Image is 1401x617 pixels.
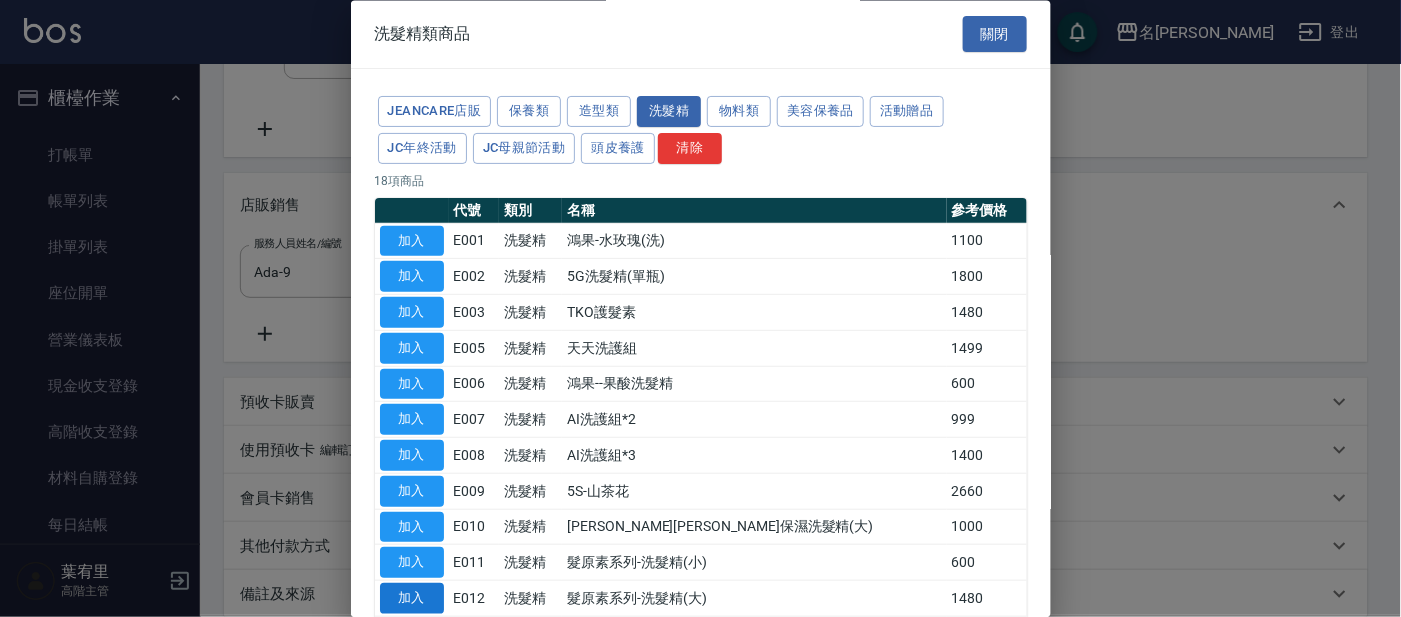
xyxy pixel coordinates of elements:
td: E009 [449,474,500,510]
td: 髮原素系列-洗髮精(大) [562,581,946,617]
button: 加入 [380,262,444,293]
button: 加入 [380,333,444,364]
td: E007 [449,402,500,438]
td: 洗髮精 [499,224,562,260]
td: [PERSON_NAME][PERSON_NAME]保濕洗髮精(大) [562,510,946,546]
button: 加入 [380,584,444,615]
td: 1800 [947,259,1027,295]
td: E006 [449,367,500,403]
td: E011 [449,545,500,581]
button: 加入 [380,226,444,257]
td: 600 [947,367,1027,403]
td: E010 [449,510,500,546]
th: 類別 [499,198,562,224]
button: 加入 [380,369,444,400]
button: 加入 [380,298,444,329]
td: 洗髮精 [499,367,562,403]
td: 600 [947,545,1027,581]
td: 999 [947,402,1027,438]
td: 洗髮精 [499,474,562,510]
td: E008 [449,438,500,474]
button: 加入 [380,512,444,543]
td: 洗髮精 [499,581,562,617]
button: 保養類 [497,97,561,128]
button: 加入 [380,405,444,436]
button: 加入 [380,548,444,579]
button: 活動贈品 [870,97,944,128]
td: 1480 [947,295,1027,331]
td: E001 [449,224,500,260]
p: 18 項商品 [375,172,1027,190]
td: 洗髮精 [499,331,562,367]
th: 代號 [449,198,500,224]
td: 鴻果-水玫瑰(洗) [562,224,946,260]
td: 鴻果--果酸洗髮精 [562,367,946,403]
td: TKO護髮素 [562,295,946,331]
td: E003 [449,295,500,331]
button: JC母親節活動 [473,133,576,164]
button: 物料類 [707,97,771,128]
td: 5G洗髮精(單瓶) [562,259,946,295]
td: 洗髮精 [499,259,562,295]
td: 1480 [947,581,1027,617]
button: 造型類 [567,97,631,128]
td: 洗髮精 [499,402,562,438]
td: E005 [449,331,500,367]
td: 洗髮精 [499,510,562,546]
td: 髮原素系列-洗髮精(小) [562,545,946,581]
td: E012 [449,581,500,617]
td: 1100 [947,224,1027,260]
td: 洗髮精 [499,545,562,581]
td: 1499 [947,331,1027,367]
th: 名稱 [562,198,946,224]
button: 關閉 [963,16,1027,53]
button: 頭皮養護 [581,133,655,164]
button: 洗髮精 [637,97,701,128]
button: 清除 [658,133,722,164]
button: 加入 [380,441,444,472]
td: 2660 [947,474,1027,510]
td: 1400 [947,438,1027,474]
td: 1000 [947,510,1027,546]
td: 5S-山茶花 [562,474,946,510]
td: 洗髮精 [499,438,562,474]
th: 參考價格 [947,198,1027,224]
button: 美容保養品 [777,97,864,128]
button: JC年終活動 [378,133,467,164]
button: JeanCare店販 [378,97,492,128]
td: 天天洗護組 [562,331,946,367]
td: E002 [449,259,500,295]
td: AI洗護組*2 [562,402,946,438]
td: AI洗護組*3 [562,438,946,474]
span: 洗髮精類商品 [375,24,471,44]
td: 洗髮精 [499,295,562,331]
button: 加入 [380,476,444,507]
